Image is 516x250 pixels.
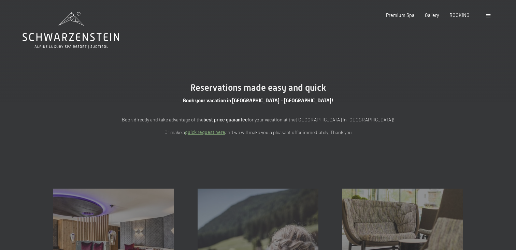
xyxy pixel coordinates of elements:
p: Or make a and we will make you a pleasant offer immediately. Thank you [108,129,408,136]
a: Premium Spa [386,12,414,18]
span: Reservations made easy and quick [190,83,326,93]
a: quick request here [185,129,225,135]
a: Gallery [425,12,439,18]
p: Book directly and take advantage of the for your vacation at the [GEOGRAPHIC_DATA] in [GEOGRAPHIC... [108,116,408,124]
span: Book your vacation in [GEOGRAPHIC_DATA] - [GEOGRAPHIC_DATA]! [183,98,333,104]
strong: best price guarantee [203,117,248,122]
a: BOOKING [449,12,470,18]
